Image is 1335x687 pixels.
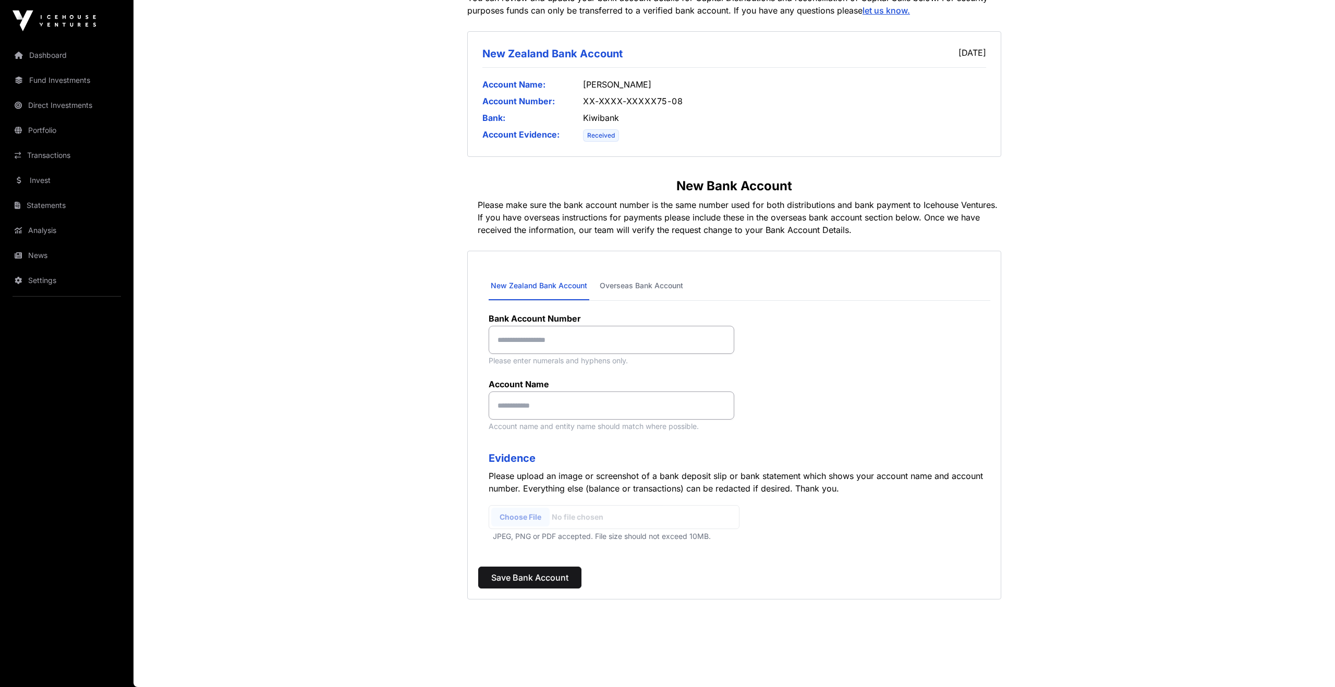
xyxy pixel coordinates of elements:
[598,272,685,300] a: Overseas Bank Account
[8,169,125,192] a: Invest
[482,128,583,142] div: Account Evidence:
[489,313,734,324] label: Bank Account Number
[8,144,125,167] a: Transactions
[482,46,623,61] h2: New Zealand Bank Account
[467,178,1001,194] h1: New Bank Account
[8,119,125,142] a: Portfolio
[491,571,568,584] span: Save Bank Account
[583,112,986,124] div: Kiwibank
[478,199,1001,236] p: Please make sure the bank account number is the same number used for both distributions and bank ...
[13,10,96,31] img: Icehouse Ventures Logo
[583,78,986,91] div: [PERSON_NAME]
[8,269,125,292] a: Settings
[8,244,125,267] a: News
[482,112,583,124] div: Bank:
[8,194,125,217] a: Statements
[8,94,125,117] a: Direct Investments
[489,470,990,495] p: Please upload an image or screenshot of a bank deposit slip or bank statement which shows your ac...
[583,95,986,107] div: XX-XXXX-XXXXX75-08
[958,47,986,58] span: [DATE]
[489,379,734,389] label: Account Name
[8,69,125,92] a: Fund Investments
[489,356,628,365] span: Please enter numerals and hyphens only.
[489,272,990,300] nav: Tabs
[478,567,581,588] button: Save Bank Account
[489,272,589,300] a: New Zealand Bank Account
[489,422,699,431] span: Account name and entity name should match where possible.
[863,5,910,16] a: let us know.
[489,451,990,465] h3: Evidence
[583,129,619,142] span: Received
[8,44,125,67] a: Dashboard
[8,219,125,242] a: Analysis
[482,95,583,107] div: Account Number:
[482,78,583,91] div: Account Name:
[493,531,990,542] div: JPEG, PNG or PDF accepted. File size should not exceed 10MB.
[1283,637,1335,687] iframe: Chat Widget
